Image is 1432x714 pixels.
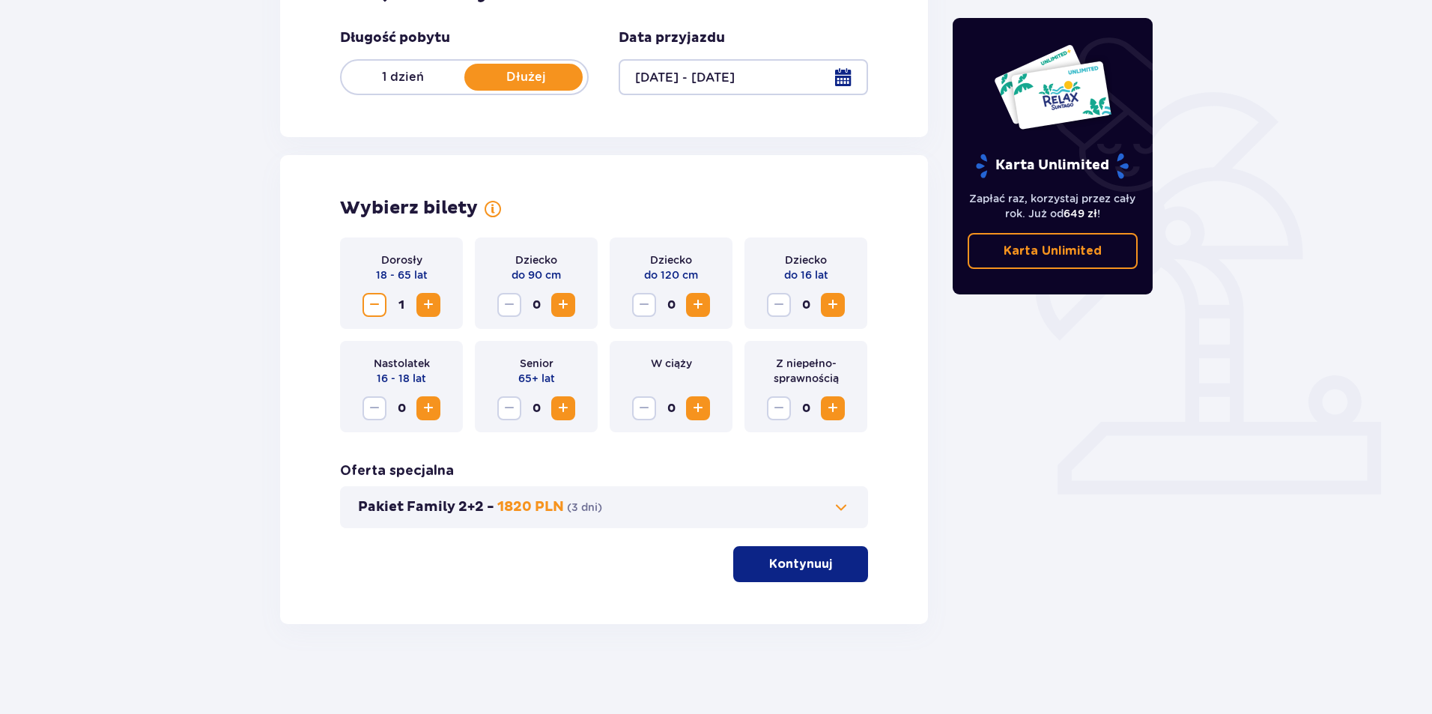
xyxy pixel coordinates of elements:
p: Dziecko [515,252,557,267]
p: Dziecko [650,252,692,267]
span: 0 [794,396,818,420]
p: Senior [520,356,553,371]
p: 1 dzień [342,69,464,85]
span: 1 [389,293,413,317]
img: Dwie karty całoroczne do Suntago z napisem 'UNLIMITED RELAX', na białym tle z tropikalnymi liśćmi... [993,43,1112,130]
span: 0 [524,396,548,420]
button: Zwiększ [821,396,845,420]
span: 0 [389,396,413,420]
button: Zmniejsz [497,396,521,420]
a: Karta Unlimited [968,233,1138,269]
button: Kontynuuj [733,546,868,582]
button: Zwiększ [551,396,575,420]
p: do 120 cm [644,267,698,282]
button: Zmniejsz [632,396,656,420]
p: Dłużej [464,69,587,85]
button: Zmniejsz [767,396,791,420]
p: Dziecko [785,252,827,267]
span: 0 [659,293,683,317]
p: Data przyjazdu [619,29,725,47]
p: Nastolatek [374,356,430,371]
p: W ciąży [651,356,692,371]
button: Zwiększ [551,293,575,317]
button: Zwiększ [416,293,440,317]
p: Karta Unlimited [974,153,1130,179]
button: Zmniejsz [632,293,656,317]
button: Zmniejsz [362,293,386,317]
button: Pakiet Family 2+2 -1820 PLN(3 dni) [358,498,850,516]
p: 65+ lat [518,371,555,386]
span: 0 [524,293,548,317]
button: Zmniejsz [767,293,791,317]
button: Zwiększ [686,396,710,420]
p: 16 - 18 lat [377,371,426,386]
p: Pakiet Family 2+2 - [358,498,494,516]
p: Z niepełno­sprawnością [756,356,855,386]
button: Zwiększ [821,293,845,317]
h2: Wybierz bilety [340,197,478,220]
span: 649 zł [1064,208,1097,220]
p: Długość pobytu [340,29,450,47]
p: do 16 lat [784,267,828,282]
p: Karta Unlimited [1004,243,1102,259]
button: Zmniejsz [362,396,386,420]
p: Dorosły [381,252,422,267]
p: 1820 PLN [497,498,564,516]
h3: Oferta specjalna [340,462,454,480]
p: Kontynuuj [769,556,832,572]
p: 18 - 65 lat [376,267,428,282]
p: do 90 cm [512,267,561,282]
span: 0 [794,293,818,317]
button: Zwiększ [686,293,710,317]
p: ( 3 dni ) [567,500,602,515]
p: Zapłać raz, korzystaj przez cały rok. Już od ! [968,191,1138,221]
button: Zwiększ [416,396,440,420]
span: 0 [659,396,683,420]
button: Zmniejsz [497,293,521,317]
